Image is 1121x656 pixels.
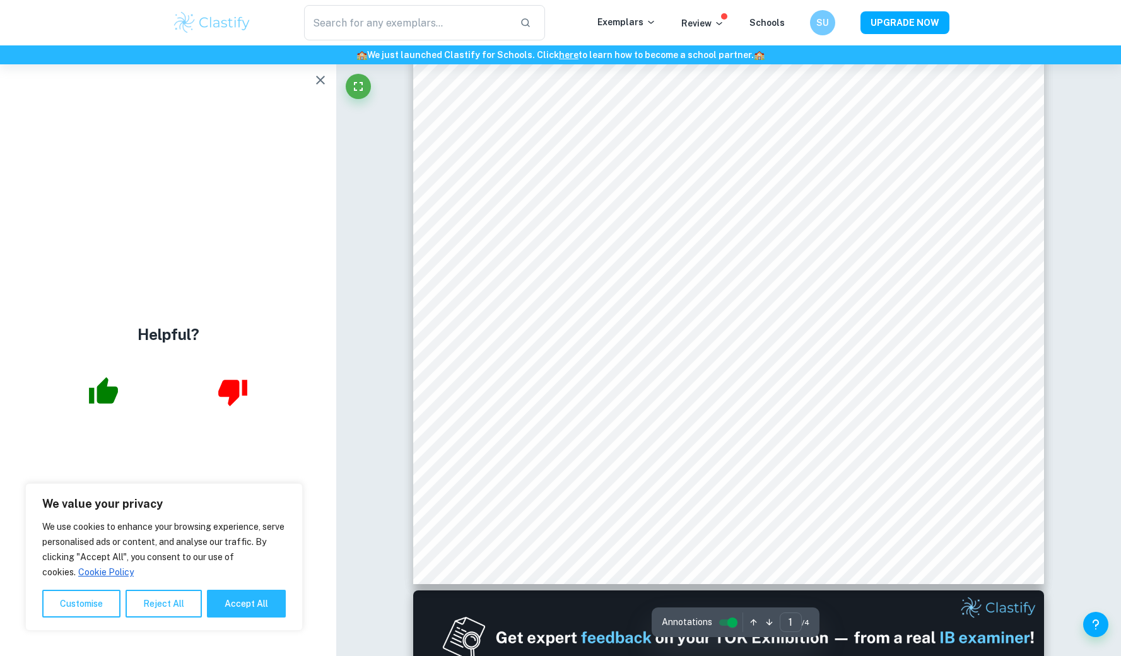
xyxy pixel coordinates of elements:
[78,566,134,578] a: Cookie Policy
[138,323,199,346] h4: Helpful?
[597,15,656,29] p: Exemplars
[1083,612,1108,637] button: Help and Feedback
[42,590,120,618] button: Customise
[346,74,371,99] button: Fullscreen
[802,617,809,628] span: / 4
[754,50,765,60] span: 🏫
[815,16,830,30] h6: SU
[42,496,286,512] p: We value your privacy
[662,616,712,629] span: Annotations
[42,519,286,580] p: We use cookies to enhance your browsing experience, serve personalised ads or content, and analys...
[172,10,252,35] img: Clastify logo
[207,590,286,618] button: Accept All
[749,18,785,28] a: Schools
[356,50,367,60] span: 🏫
[304,5,510,40] input: Search for any exemplars...
[681,16,724,30] p: Review
[559,50,578,60] a: here
[25,483,303,631] div: We value your privacy
[810,10,835,35] button: SU
[3,48,1118,62] h6: We just launched Clastify for Schools. Click to learn how to become a school partner.
[860,11,949,34] button: UPGRADE NOW
[126,590,202,618] button: Reject All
